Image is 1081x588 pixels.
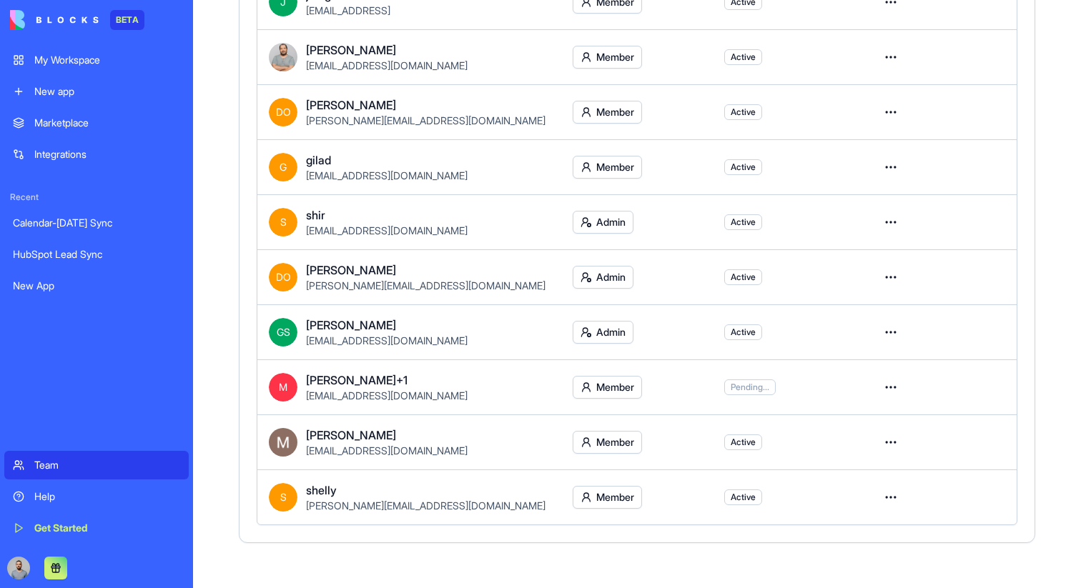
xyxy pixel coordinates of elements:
span: [PERSON_NAME][EMAIL_ADDRESS][DOMAIN_NAME] [306,279,546,291]
a: New App [4,271,189,300]
span: Recent [4,191,189,203]
img: ACg8ocLQ2_qLyJ0M0VMJVQI53zu8i_zRcLLJVtdBHUBm2D4_RUq3eQ=s96-c [269,428,297,457]
button: Member [573,101,642,124]
a: Help [4,482,189,511]
button: Admin [573,266,633,289]
a: New app [4,77,189,106]
span: Active [731,492,756,503]
span: Member [596,435,634,449]
a: Team [4,451,189,479]
span: Active [731,271,756,283]
div: HubSpot Lead Sync [13,247,180,261]
span: [PERSON_NAME] [306,261,396,279]
span: Admin [596,325,626,339]
span: Active [731,216,756,228]
span: Member [596,160,634,174]
span: [EMAIL_ADDRESS][DOMAIN_NAME] [306,224,468,236]
img: image_123650291_bsq8ao.jpg [7,557,30,579]
a: HubSpot Lead Sync [4,240,189,269]
span: [EMAIL_ADDRESS][DOMAIN_NAME] [306,169,468,181]
button: Member [573,376,642,399]
a: BETA [10,10,144,30]
button: Member [573,156,642,179]
span: Active [731,161,756,173]
span: [PERSON_NAME] [306,96,396,114]
span: Member [596,380,634,394]
button: Admin [573,211,633,234]
span: [EMAIL_ADDRESS][DOMAIN_NAME] [306,59,468,71]
span: S [269,208,297,236]
a: Marketplace [4,109,189,137]
span: Active [731,51,756,63]
span: [PERSON_NAME][EMAIL_ADDRESS][DOMAIN_NAME] [306,499,546,512]
span: [EMAIL_ADDRESS][DOMAIN_NAME] [306,389,468,402]
span: [PERSON_NAME] [306,317,396,334]
span: S [269,483,297,512]
button: Member [573,486,642,509]
span: [PERSON_NAME]+1 [306,372,408,389]
a: Integrations [4,140,189,169]
span: [PERSON_NAME][EMAIL_ADDRESS][DOMAIN_NAME] [306,114,546,126]
span: Active [731,327,756,338]
span: gilad [306,151,331,169]
div: Team [34,458,180,472]
span: [EMAIL_ADDRESS] [306,4,390,16]
span: Admin [596,215,626,229]
a: Get Started [4,514,189,542]
span: [PERSON_NAME] [306,41,396,59]
div: Integrations [34,147,180,161]
div: Help [34,489,180,504]
div: BETA [110,10,144,30]
a: Calendar-[DATE] Sync [4,209,189,237]
a: My Workspace [4,46,189,74]
span: Active [731,106,756,118]
div: New App [13,279,180,293]
span: Member [596,105,634,119]
span: [PERSON_NAME] [306,427,396,444]
button: Admin [573,321,633,344]
img: logo [10,10,99,30]
span: Member [596,50,634,64]
span: DO [269,263,297,291]
span: shelly [306,482,337,499]
button: Member [573,431,642,454]
span: Member [596,490,634,504]
div: New app [34,84,180,99]
span: G [269,153,297,181]
span: Pending... [731,382,769,393]
span: [EMAIL_ADDRESS][DOMAIN_NAME] [306,334,468,347]
button: Member [573,46,642,69]
span: GS [269,318,297,347]
div: My Workspace [34,53,180,67]
span: [EMAIL_ADDRESS][DOMAIN_NAME] [306,444,468,457]
img: ACg8ocINnUFOES7OJTbiXTGVx5LDDHjA4HP-TH47xk9VcrTT7fmeQxI=s96-c [269,43,297,71]
div: Marketplace [34,116,180,130]
span: Active [731,437,756,448]
span: Admin [596,270,626,284]
span: shir [306,206,325,224]
div: Get Started [34,521,180,535]
div: Calendar-[DATE] Sync [13,216,180,230]
span: M [269,373,297,402]
span: DO [269,98,297,126]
